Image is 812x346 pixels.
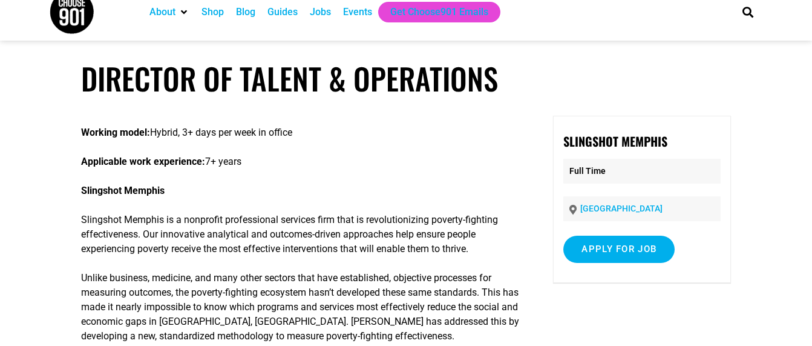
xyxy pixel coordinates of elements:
[563,159,720,184] p: Full Time
[143,2,722,22] nav: Main nav
[81,156,205,167] strong: Applicable work experience:
[81,61,731,96] h1: Director of Talent & Operations
[390,5,488,19] a: Get Choose901 Emails
[563,236,675,263] input: Apply for job
[81,185,165,196] strong: Slingshot Memphis
[81,127,150,138] strong: Working model:
[81,155,520,169] p: 7+ years
[343,5,372,19] a: Events
[236,5,255,19] a: Blog
[201,5,224,19] a: Shop
[149,5,175,19] a: About
[81,125,520,140] p: Hybrid, 3+ days per week in office
[563,132,667,150] strong: Slingshot Memphis
[738,2,758,22] div: Search
[580,204,663,213] a: [GEOGRAPHIC_DATA]
[267,5,298,19] a: Guides
[81,213,520,256] p: Slingshot Memphis is a nonprofit professional services firm that is revolutionizing poverty-fight...
[81,271,520,344] p: Unlike business, medicine, and many other sectors that have established, objective processes for ...
[310,5,331,19] a: Jobs
[143,2,195,22] div: About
